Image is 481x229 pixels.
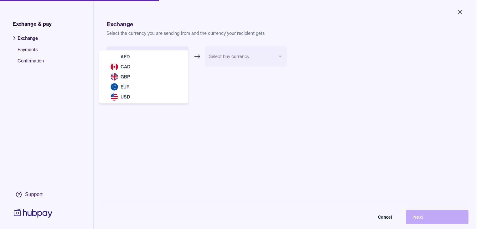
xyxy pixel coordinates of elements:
button: Cancel [337,210,400,224]
span: GBP [121,74,130,80]
span: USD [121,94,130,100]
span: CAD [121,64,130,70]
span: AED [121,54,130,60]
span: EUR [121,84,130,90]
